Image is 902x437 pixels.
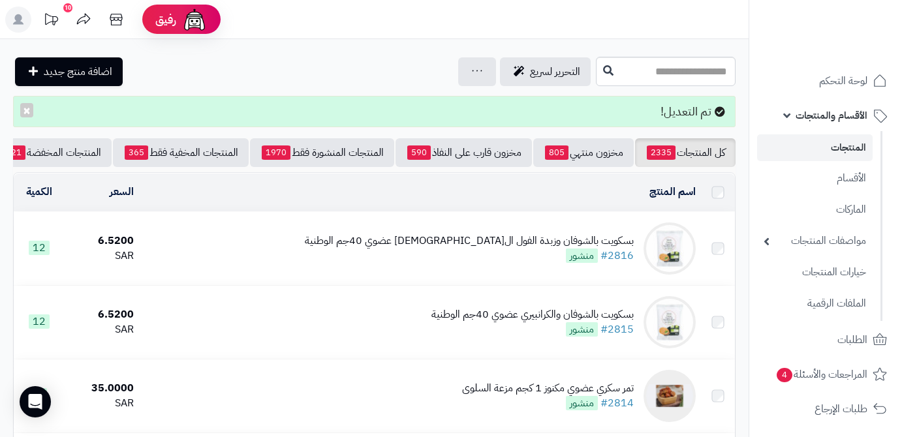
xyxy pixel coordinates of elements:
a: #2815 [600,322,634,337]
div: 10 [63,3,72,12]
span: رفيق [155,12,176,27]
a: مواصفات المنتجات [757,227,873,255]
img: ai-face.png [181,7,208,33]
div: SAR [70,249,133,264]
span: 2335 [647,145,676,160]
span: طلبات الإرجاع [815,400,867,418]
span: لوحة التحكم [819,72,867,90]
a: اضافة منتج جديد [15,57,123,86]
span: 12 [29,314,50,329]
a: الأقسام [757,164,873,192]
span: 12 [29,241,50,255]
a: طلبات الإرجاع [757,393,894,425]
span: منشور [566,396,598,410]
span: اضافة منتج جديد [44,64,112,80]
span: 1970 [262,145,290,160]
a: المنتجات المخفية فقط365 [113,138,249,167]
a: مخزون قارب على النفاذ590 [396,138,532,167]
a: الكمية [26,184,52,200]
img: بسكويت بالشوفان وزبدة الفول السوداني عضوي 40جم الوطنية [644,222,696,275]
span: التحرير لسريع [530,64,580,80]
button: × [20,103,33,117]
span: المراجعات والأسئلة [775,365,867,384]
span: منشور [566,249,598,263]
span: 365 [125,145,148,160]
a: المنتجات [757,134,873,161]
img: تمر سكري عضوي مكنوز 1 كجم مزعة السلوى [644,370,696,422]
a: #2814 [600,395,634,411]
a: المنتجات المنشورة فقط1970 [250,138,394,167]
a: مخزون منتهي805 [533,138,634,167]
img: بسكويت بالشوفان والكرانبيري عضوي 40جم الوطنية [644,296,696,348]
div: بسكويت بالشوفان والكرانبيري عضوي 40جم الوطنية [431,307,634,322]
span: 590 [407,145,431,160]
a: خيارات المنتجات [757,258,873,286]
a: الطلبات [757,324,894,355]
a: الملفات الرقمية [757,290,873,318]
a: التحرير لسريع [500,57,591,86]
a: #2816 [600,248,634,264]
a: السعر [110,184,134,200]
div: 35.0000 [70,381,133,396]
span: منشور [566,322,598,337]
span: 805 [545,145,568,160]
a: لوحة التحكم [757,65,894,97]
div: 6.5200 [70,307,133,322]
div: Open Intercom Messenger [20,386,51,417]
span: الطلبات [837,331,867,349]
div: تم التعديل! [13,96,736,127]
a: تحديثات المنصة [35,7,67,36]
a: المراجعات والأسئلة4 [757,359,894,390]
a: الماركات [757,196,873,224]
a: اسم المنتج [649,184,696,200]
div: بسكويت بالشوفان وزبدة الفول ال[DEMOGRAPHIC_DATA] عضوي 40جم الوطنية [305,234,634,249]
div: SAR [70,396,133,411]
span: 4 [777,368,792,382]
div: SAR [70,322,133,337]
span: 21 [7,145,25,160]
a: كل المنتجات2335 [635,138,736,167]
div: تمر سكري عضوي مكنوز 1 كجم مزعة السلوى [462,381,634,396]
span: الأقسام والمنتجات [796,106,867,125]
div: 6.5200 [70,234,133,249]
